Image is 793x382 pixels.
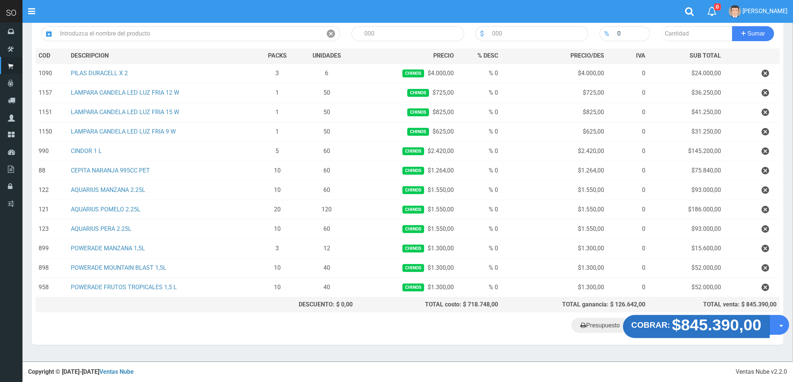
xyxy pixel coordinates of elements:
[648,278,724,297] td: $52.000,00
[501,122,607,141] td: $625,00
[501,83,607,103] td: $725,00
[356,64,457,83] td: $4.000,00
[36,200,68,219] td: 121
[257,64,298,83] td: 3
[501,103,607,122] td: $825,00
[257,141,298,161] td: 5
[623,315,770,339] button: COBRAR: $845.390,00
[298,49,356,64] th: UNIDADES
[607,180,649,200] td: 0
[501,239,607,258] td: $1.300,00
[298,180,356,200] td: 60
[501,141,607,161] td: $2.420,00
[257,239,298,258] td: 3
[501,258,607,278] td: $1.300,00
[607,64,649,83] td: 0
[36,219,68,239] td: 123
[36,239,68,258] td: 899
[636,52,645,59] span: IVA
[36,161,68,180] td: 88
[257,278,298,297] td: 10
[71,128,176,135] a: LAMPARA CANDELA LED LUZ FRIA 9 W
[298,200,356,219] td: 120
[743,7,788,15] span: [PERSON_NAME]
[489,26,588,41] input: 000
[71,186,145,193] a: AQUARIUS MANZANA 2.25L
[298,161,356,180] td: 60
[361,26,464,41] input: 000
[36,122,68,141] td: 1150
[648,200,724,219] td: $186.000,00
[648,141,724,161] td: $145.200,00
[607,141,649,161] td: 0
[457,141,501,161] td: % 0
[298,83,356,103] td: 50
[729,5,741,18] img: User Image
[714,3,721,10] span: 0
[457,219,501,239] td: % 0
[732,26,774,41] button: Sumar
[407,109,429,116] span: Chinos
[71,264,166,271] a: POWERADE MOUNTAIN BLAST 1,5L
[36,83,68,103] td: 1157
[298,64,356,83] td: 6
[402,147,424,155] span: Chinos
[407,89,429,97] span: Chinos
[402,206,424,214] span: Chinos
[607,219,649,239] td: 0
[36,258,68,278] td: 898
[36,180,68,200] td: 122
[648,239,724,258] td: $15.600,00
[614,26,651,41] input: 000
[356,239,457,258] td: $1.300,00
[600,26,614,41] div: %
[28,368,134,375] strong: Copyright © [DATE]-[DATE]
[257,122,298,141] td: 1
[402,264,424,272] span: Chinos
[298,258,356,278] td: 40
[501,278,607,297] td: $1.300,00
[402,186,424,194] span: Chinos
[631,321,670,330] strong: COBRAR:
[36,278,68,297] td: 958
[748,30,765,37] span: Sumar
[356,103,457,122] td: $825,00
[71,245,145,252] a: POWERADE MANZANA 1,5L
[672,316,762,334] strong: $845.390,00
[457,180,501,200] td: % 0
[257,103,298,122] td: 1
[71,284,177,291] a: POWERADE FRUTOS TROPICALES 1,5 L
[71,70,128,77] a: PILAS DURACELL X 2
[607,161,649,180] td: 0
[501,219,607,239] td: $1.550,00
[571,52,604,59] span: PRECIO/DES
[257,200,298,219] td: 20
[690,52,721,60] span: SUB TOTAL
[71,167,150,174] a: CEPITA NARANJA 995CC PET
[298,239,356,258] td: 12
[648,180,724,200] td: $93.000,00
[501,161,607,180] td: $1.264,00
[501,64,607,83] td: $4.000,00
[71,206,141,213] a: AQUARIUS POMELO 2.25L
[457,103,501,122] td: % 0
[36,64,68,83] td: 1090
[356,180,457,200] td: $1.550,00
[356,141,457,161] td: $2.420,00
[36,103,68,122] td: 1151
[572,318,629,333] a: Presupuesto
[356,161,457,180] td: $1.264,00
[359,300,498,309] div: TOTAL costo: $ 718.748,00
[648,161,724,180] td: $75.840,00
[56,26,323,41] input: Introduzca el nombre del producto
[356,278,457,297] td: $1.300,00
[356,258,457,278] td: $1.300,00
[607,122,649,141] td: 0
[257,219,298,239] td: 10
[36,141,68,161] td: 990
[257,161,298,180] td: 10
[607,103,649,122] td: 0
[36,49,68,64] th: COD
[457,64,501,83] td: % 0
[648,122,724,141] td: $31.250,00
